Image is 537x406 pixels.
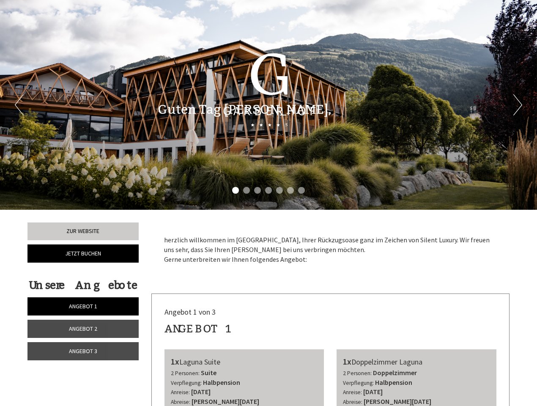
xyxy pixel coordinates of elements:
[343,379,374,387] small: Verpflegung:
[158,103,332,117] h1: Guten Tag [PERSON_NAME],
[363,387,383,396] b: [DATE]
[343,356,351,367] b: 1x
[192,397,259,406] b: [PERSON_NAME][DATE]
[171,356,179,367] b: 1x
[171,379,202,387] small: Verpflegung:
[343,370,372,377] small: 2 Personen:
[343,389,362,396] small: Anreise:
[69,325,97,332] span: Angebot 2
[191,387,211,396] b: [DATE]
[203,378,240,387] b: Halbpension
[343,398,362,406] small: Abreise:
[164,235,497,264] p: herzlich willkommen im [GEOGRAPHIC_DATA], Ihrer Rückzugsoase ganz im Zeichen von Silent Luxury. W...
[69,347,97,355] span: Angebot 3
[69,302,97,310] span: Angebot 1
[164,321,233,337] div: Angebot 1
[373,368,417,377] b: Doppelzimmer
[201,368,216,377] b: Suite
[171,398,190,406] small: Abreise:
[171,370,200,377] small: 2 Personen:
[27,222,139,240] a: Zur Website
[171,389,190,396] small: Anreise:
[343,356,490,368] div: Doppelzimmer Laguna
[27,277,139,293] div: Unsere Angebote
[164,307,216,317] span: Angebot 1 von 3
[364,397,431,406] b: [PERSON_NAME][DATE]
[375,378,412,387] b: Halbpension
[27,244,139,263] a: Jetzt buchen
[171,356,318,368] div: Laguna Suite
